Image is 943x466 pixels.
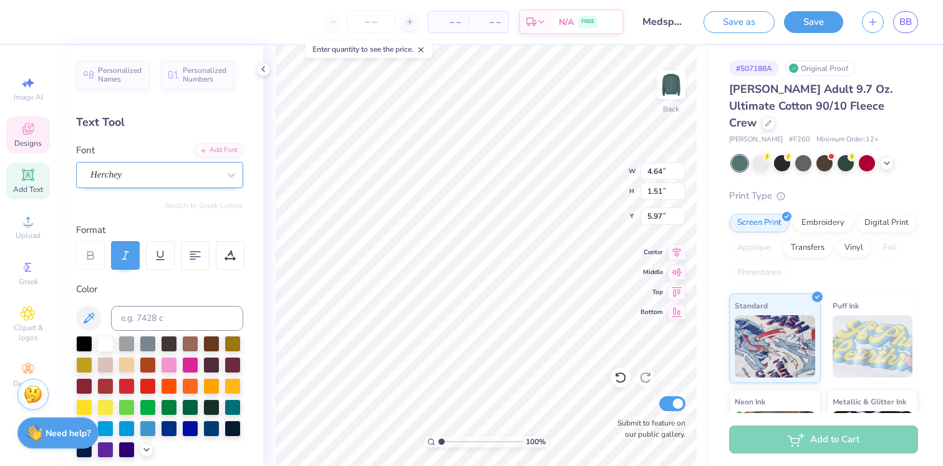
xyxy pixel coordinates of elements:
[76,114,243,131] div: Text Tool
[785,60,855,76] div: Original Proof
[659,72,684,97] img: Back
[633,9,694,34] input: Untitled Design
[729,189,918,203] div: Print Type
[641,248,663,257] span: Center
[76,282,243,297] div: Color
[833,299,859,312] span: Puff Ink
[783,239,833,257] div: Transfers
[559,16,574,29] span: N/A
[735,315,815,378] img: Standard
[836,239,871,257] div: Vinyl
[194,143,243,158] div: Add Font
[875,239,904,257] div: Foil
[784,11,843,33] button: Save
[833,315,913,378] img: Puff Ink
[16,231,41,240] span: Upload
[833,395,906,408] span: Metallic & Glitter Ink
[306,40,432,58] div: Enter quantity to see the price.
[13,379,43,389] span: Decorate
[476,16,501,29] span: – –
[6,323,50,343] span: Clipart & logos
[729,82,892,130] span: [PERSON_NAME] Adult 9.7 Oz. Ultimate Cotton 90/10 Fleece Crew
[729,135,783,145] span: [PERSON_NAME]
[76,223,244,237] div: Format
[183,66,227,83] span: Personalized Numbers
[899,15,912,29] span: BB
[816,135,879,145] span: Minimum Order: 12 +
[19,277,38,287] span: Greek
[526,436,546,447] span: 100 %
[76,143,95,158] label: Font
[663,103,679,115] div: Back
[436,16,461,29] span: – –
[735,299,768,312] span: Standard
[729,239,779,257] div: Applique
[729,214,790,232] div: Screen Print
[611,417,685,440] label: Submit to feature on our public gallery.
[165,201,243,211] button: Switch to Greek Letters
[13,184,43,194] span: Add Text
[347,11,395,33] input: – –
[893,11,918,33] a: BB
[14,138,42,148] span: Designs
[704,11,775,33] button: Save as
[729,264,790,282] div: Rhinestones
[789,135,810,145] span: # F260
[581,17,594,26] span: FREE
[14,92,43,102] span: Image AI
[735,395,765,408] span: Neon Ink
[111,306,243,331] input: e.g. 7428 c
[641,268,663,277] span: Middle
[641,308,663,316] span: Bottom
[641,288,663,297] span: Top
[793,214,853,232] div: Embroidery
[98,66,142,83] span: Personalized Names
[856,214,917,232] div: Digital Print
[729,60,779,76] div: # 507188A
[46,427,90,439] strong: Need help?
